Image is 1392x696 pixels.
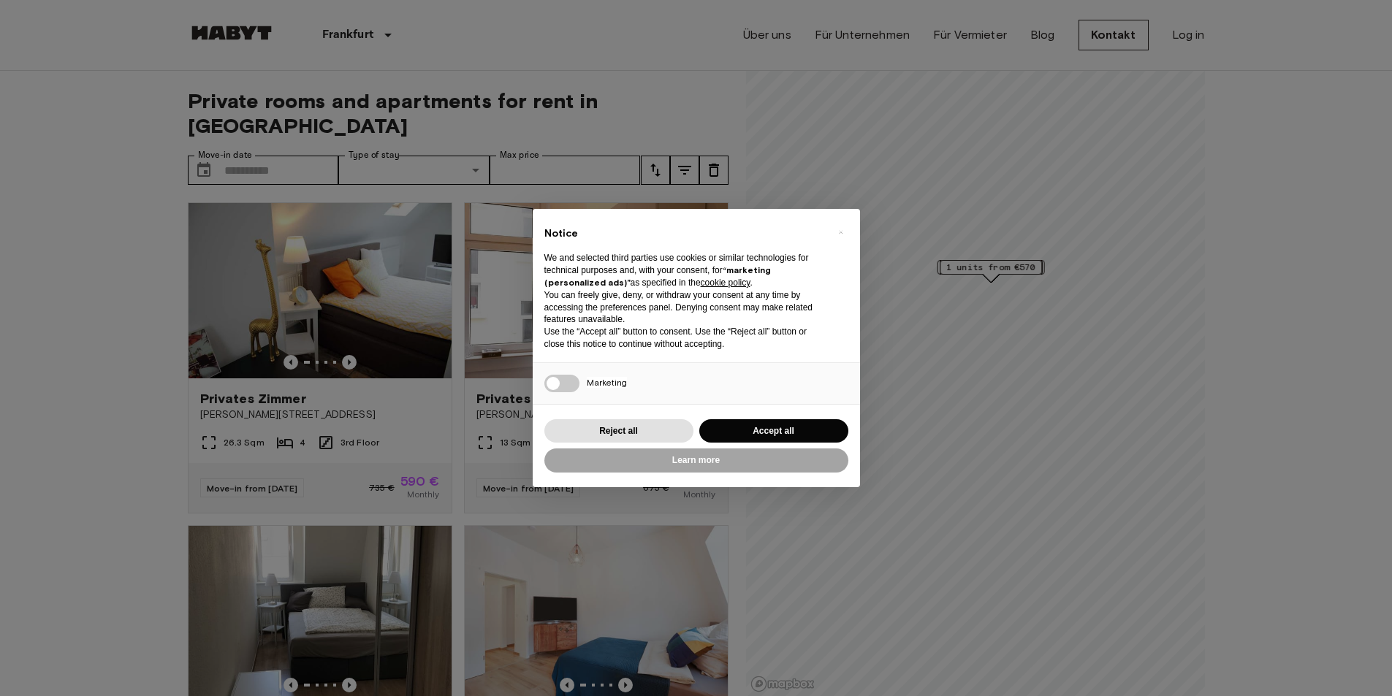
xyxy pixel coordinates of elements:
[829,221,853,244] button: Close this notice
[544,326,825,351] p: Use the “Accept all” button to consent. Use the “Reject all” button or close this notice to conti...
[544,264,771,288] strong: “marketing (personalized ads)”
[544,448,848,473] button: Learn more
[587,377,627,388] span: Marketing
[701,278,750,288] a: cookie policy
[544,289,825,326] p: You can freely give, deny, or withdraw your consent at any time by accessing the preferences pane...
[544,419,693,443] button: Reject all
[699,419,848,443] button: Accept all
[838,223,843,241] span: ×
[544,226,825,241] h2: Notice
[544,252,825,288] p: We and selected third parties use cookies or similar technologies for technical purposes and, wit...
